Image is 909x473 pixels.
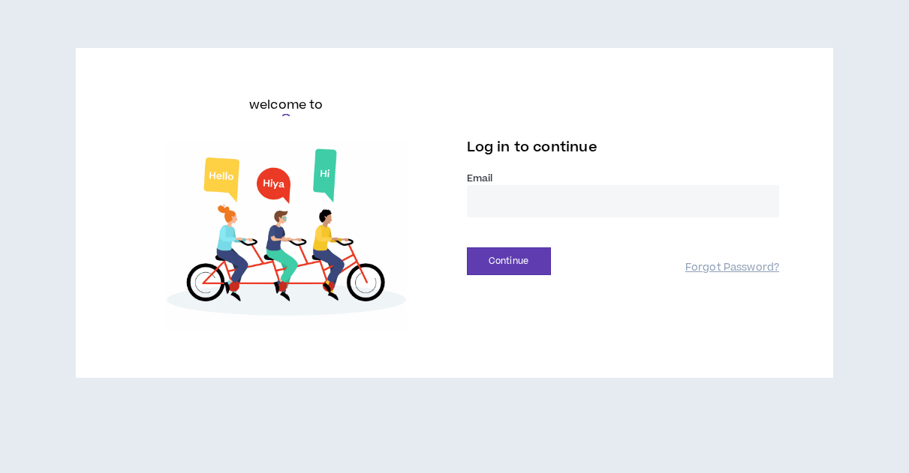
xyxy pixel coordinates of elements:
img: Welcome to Wripple [130,139,443,330]
button: Continue [467,247,551,275]
span: Log in to continue [467,138,597,157]
a: Forgot Password? [685,261,779,275]
h6: welcome to [249,96,324,114]
label: Email [467,172,780,185]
